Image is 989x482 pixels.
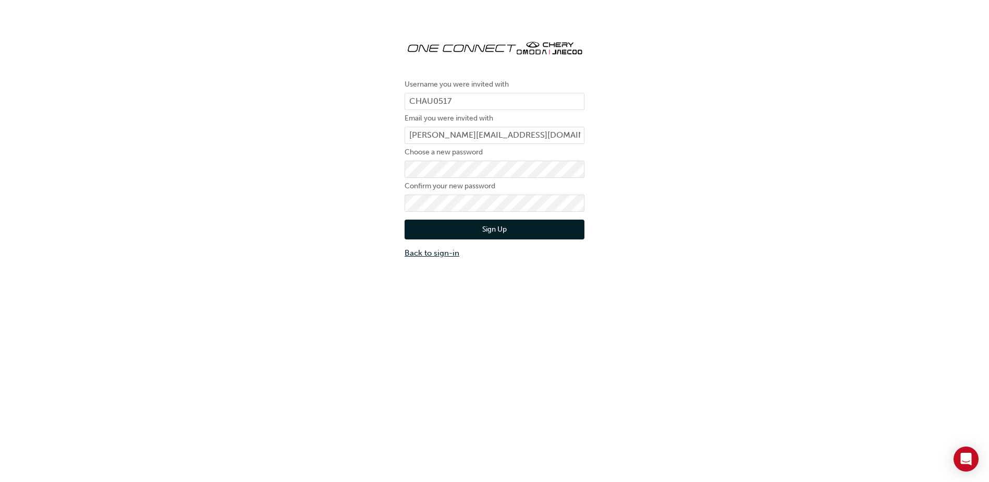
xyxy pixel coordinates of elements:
[405,220,584,239] button: Sign Up
[405,31,584,63] img: oneconnect
[405,247,584,259] a: Back to sign-in
[405,146,584,159] label: Choose a new password
[954,447,979,472] div: Open Intercom Messenger
[405,180,584,192] label: Confirm your new password
[405,93,584,111] input: Username
[405,112,584,125] label: Email you were invited with
[405,78,584,91] label: Username you were invited with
